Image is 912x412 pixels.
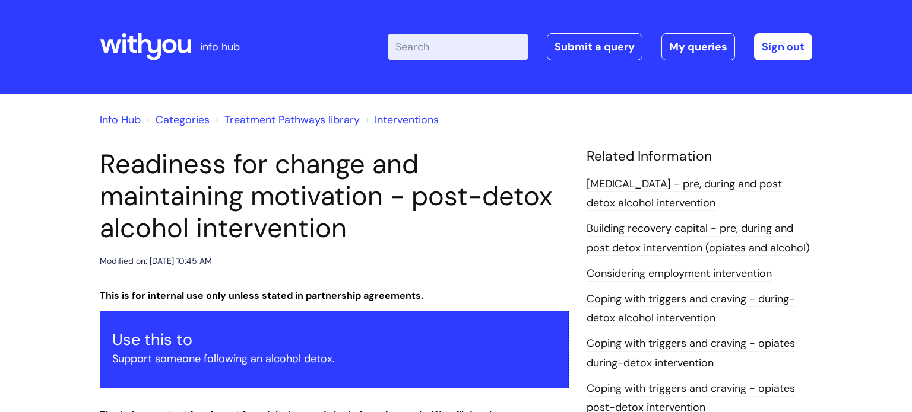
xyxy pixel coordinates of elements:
[547,33,642,60] a: Submit a query
[144,110,210,129] li: Solution home
[100,254,212,269] div: Modified on: [DATE] 10:45 AM
[213,110,360,129] li: Treatment Pathways library
[375,113,439,127] a: Interventions
[587,148,812,165] h4: Related Information
[587,221,810,255] a: Building recovery capital - pre, during and post detox intervention (opiates and alcohol)
[363,110,439,129] li: Interventions
[587,177,782,211] a: [MEDICAL_DATA] - pre, during and post detox alcohol intervention
[587,292,795,326] a: Coping with triggers and craving - during-detox alcohol intervention
[754,33,812,60] a: Sign out
[388,34,528,60] input: Search
[661,33,735,60] a: My queries
[112,349,556,368] p: Support someone following an alcohol detox.
[100,113,141,127] a: Info Hub
[587,336,795,371] a: Coping with triggers and craving - opiates during-detox intervention
[200,37,240,56] p: info hub
[388,33,812,60] div: | -
[100,289,423,302] strong: This is for internal use only unless stated in partnership agreements.
[112,330,556,349] h3: Use this to
[587,266,772,282] a: Considering employment intervention
[224,113,360,127] a: Treatment Pathways library
[156,113,210,127] a: Categories
[100,148,569,244] h1: Readiness for change and maintaining motivation - post-detox alcohol intervention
